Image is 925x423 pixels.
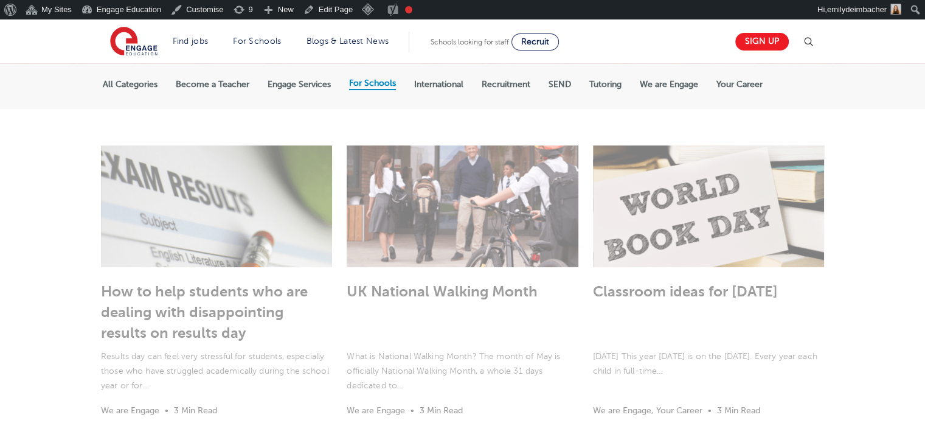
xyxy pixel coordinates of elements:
[717,404,760,418] li: 3 Min Read
[307,37,389,46] a: Blogs & Latest News
[101,404,159,418] li: We are Engage
[110,27,158,57] img: Engage Education
[407,404,417,418] li: •
[593,349,824,379] p: [DATE] This year [DATE] is on the [DATE]. Every year each child in full-time…
[589,79,622,90] label: Tutoring
[347,404,405,418] li: We are Engage
[521,37,549,46] span: Recruit
[420,404,463,418] li: 3 Min Read
[103,79,158,90] label: All Categories
[640,79,698,90] label: We are Engage
[827,5,887,14] span: emilydeimbacher
[482,79,530,90] label: Recruitment
[414,79,463,90] label: International
[511,33,559,51] a: Recruit
[716,79,763,90] label: Your Career
[549,79,571,90] label: SEND
[705,404,715,418] li: •
[173,37,209,46] a: Find jobs
[162,404,171,418] li: •
[405,6,412,13] div: Focus keyphrase not set
[101,349,332,393] p: Results day can feel very stressful for students, especially those who have struggled academicall...
[101,283,308,341] a: How to help students who are dealing with disappointing results on results day
[347,349,578,393] p: What is National Walking Month? The month of May is officially National Walking Month, a whole 31...
[593,404,702,418] li: We are Engage, Your Career
[349,78,396,89] label: For Schools
[593,283,778,300] a: Classroom ideas for [DATE]
[174,404,217,418] li: 3 Min Read
[233,37,281,46] a: For Schools
[268,79,331,90] label: Engage Services
[735,33,789,51] a: Sign up
[176,79,249,90] label: Become a Teacher
[347,283,538,300] a: UK National Walking Month
[431,38,509,46] span: Schools looking for staff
